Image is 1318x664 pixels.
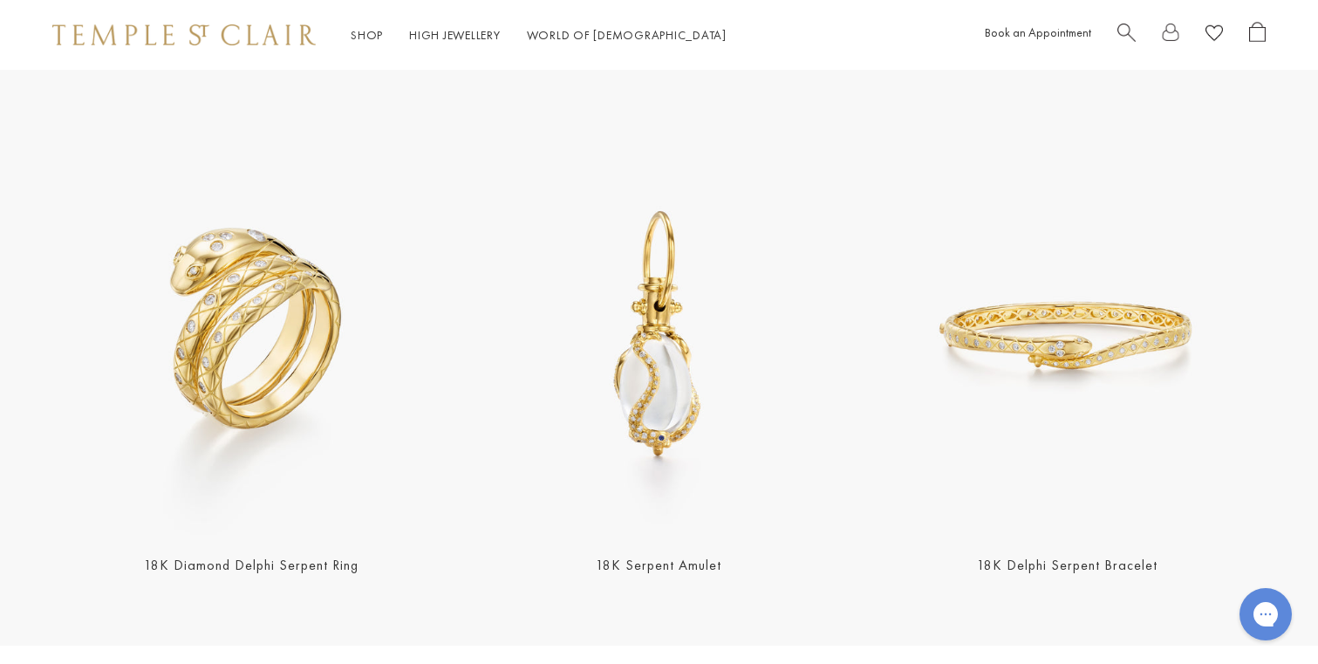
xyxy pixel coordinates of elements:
[144,556,359,574] a: 18K Diamond Delphi Serpent Ring
[868,137,1266,535] a: 18K Delphi Serpent Bracelet18K Delphi Serpent Bracelet
[409,27,501,43] a: High JewelleryHigh Jewellery
[1249,22,1266,49] a: Open Shopping Bag
[1117,22,1136,49] a: Search
[1231,582,1301,647] iframe: Gorgias live chat messenger
[351,27,383,43] a: ShopShop
[868,137,1266,535] img: 18K Delphi Serpent Bracelet
[52,24,316,45] img: Temple St. Clair
[351,24,727,46] nav: Main navigation
[1205,22,1223,49] a: View Wishlist
[985,24,1091,40] a: Book an Appointment
[52,137,450,535] img: R31835-SERPENT
[977,556,1158,574] a: 18K Delphi Serpent Bracelet
[596,556,721,574] a: 18K Serpent Amulet
[461,137,858,535] a: P51836-E18SRPPVP51836-E11SERPPV
[52,137,450,535] a: R31835-SERPENTR31835-SERPENT
[461,137,858,535] img: P51836-E11SERPPV
[527,27,727,43] a: World of [DEMOGRAPHIC_DATA]World of [DEMOGRAPHIC_DATA]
